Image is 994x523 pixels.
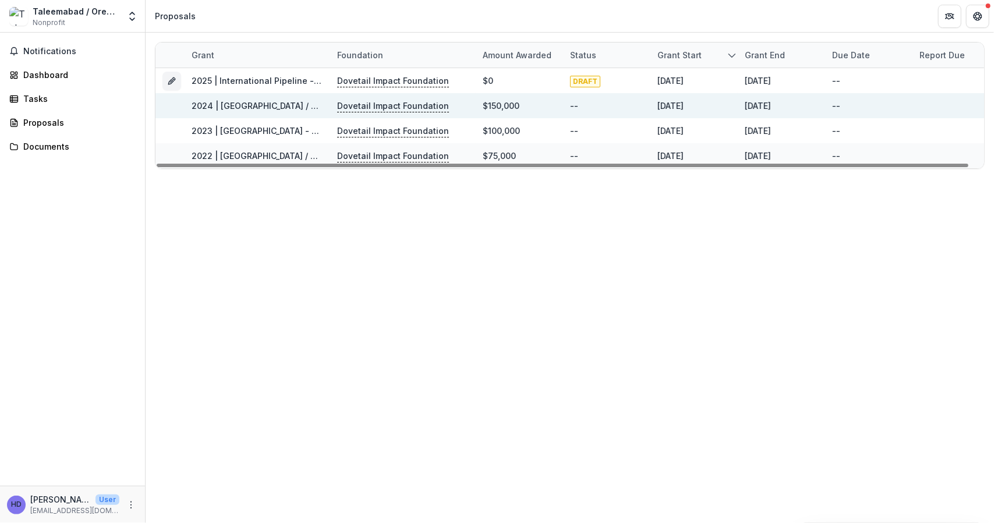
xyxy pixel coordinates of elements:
div: Foundation [330,49,390,61]
img: Taleemabad / Orenda Project [9,7,28,26]
a: 2022 | [GEOGRAPHIC_DATA] / Orenda Project [192,151,372,161]
a: 2025 | International Pipeline - [GEOGRAPHIC_DATA] - Renewal [192,76,443,86]
div: Hassan Dajana [11,501,22,508]
div: -- [570,125,578,137]
div: Report Due [912,49,972,61]
div: -- [832,150,840,162]
p: [PERSON_NAME] [30,493,91,506]
div: $0 [483,75,493,87]
div: $150,000 [483,100,519,112]
div: [DATE] [745,150,771,162]
div: [DATE] [745,100,771,112]
div: -- [832,75,840,87]
div: Documents [23,140,131,153]
a: Proposals [5,113,140,132]
div: Grant [185,43,330,68]
div: Due Date [825,43,912,68]
div: Status [563,43,650,68]
div: Dashboard [23,69,131,81]
div: $75,000 [483,150,516,162]
div: [DATE] [745,125,771,137]
button: Partners [938,5,961,28]
div: Due Date [825,49,877,61]
span: Notifications [23,47,136,56]
span: DRAFT [570,76,600,87]
p: User [95,494,119,505]
div: Tasks [23,93,131,105]
span: Nonprofit [33,17,65,28]
div: -- [832,100,840,112]
div: -- [570,100,578,112]
div: Status [563,49,603,61]
p: Dovetail Impact Foundation [337,125,449,137]
a: Documents [5,137,140,156]
div: Foundation [330,43,476,68]
div: Proposals [155,10,196,22]
svg: sorted descending [727,51,737,60]
div: Grant [185,49,221,61]
div: [DATE] [745,75,771,87]
div: [DATE] [657,100,684,112]
a: 2023 | [GEOGRAPHIC_DATA] - Renewal [192,126,347,136]
div: -- [832,125,840,137]
button: Grant 17131cb2-604d-4d6d-a75b-86ce02c2e685 [162,72,181,90]
div: Amount awarded [476,43,563,68]
div: Grant end [738,49,792,61]
button: Notifications [5,42,140,61]
div: [DATE] [657,125,684,137]
a: 2024 | [GEOGRAPHIC_DATA] / Orenda Project - Renewal [192,101,416,111]
div: Grant start [650,43,738,68]
div: Grant end [738,43,825,68]
nav: breadcrumb [150,8,200,24]
p: [EMAIL_ADDRESS][DOMAIN_NAME] [30,506,119,516]
button: Open entity switcher [124,5,140,28]
button: More [124,498,138,512]
div: Taleemabad / Orenda Project [33,5,119,17]
div: Grant start [650,49,709,61]
p: Dovetail Impact Foundation [337,100,449,112]
div: Amount awarded [476,49,558,61]
p: Dovetail Impact Foundation [337,150,449,162]
a: Tasks [5,89,140,108]
p: Dovetail Impact Foundation [337,75,449,87]
div: Proposals [23,116,131,129]
button: Get Help [966,5,989,28]
div: $100,000 [483,125,520,137]
div: -- [570,150,578,162]
div: [DATE] [657,75,684,87]
a: Dashboard [5,65,140,84]
div: [DATE] [657,150,684,162]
